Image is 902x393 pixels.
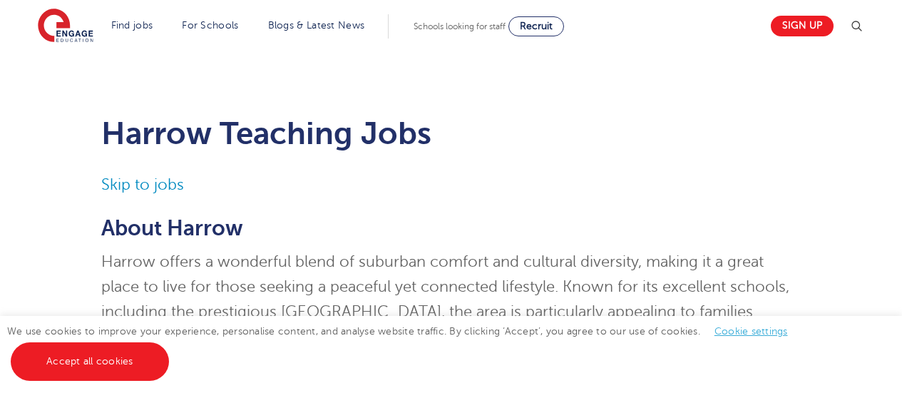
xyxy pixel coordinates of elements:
[111,20,153,31] a: Find jobs
[414,21,506,31] span: Schools looking for staff
[7,326,802,367] span: We use cookies to improve your experience, personalise content, and analyse website traffic. By c...
[508,16,564,36] a: Recruit
[38,9,93,44] img: Engage Education
[520,21,553,31] span: Recruit
[771,16,834,36] a: Sign up
[714,326,788,337] a: Cookie settings
[101,176,184,193] a: Skip to jobs
[101,116,801,151] h1: Harrow Teaching Jobs
[101,216,243,240] b: About Harrow
[11,342,169,381] a: Accept all cookies
[182,20,238,31] a: For Schools
[268,20,365,31] a: Blogs & Latest News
